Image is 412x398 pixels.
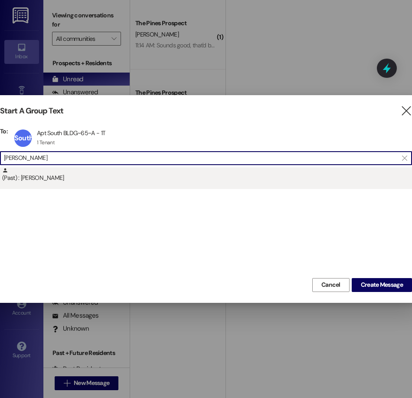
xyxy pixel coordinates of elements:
[312,278,350,292] button: Cancel
[2,167,412,182] div: (Past) : [PERSON_NAME]
[352,278,412,292] button: Create Message
[37,139,55,146] div: 1 Tenant
[361,280,403,289] span: Create Message
[14,133,51,160] span: South BLDG~65~A
[37,129,105,137] div: Apt South BLDG~65~A - 1T
[400,106,412,116] i: 
[402,155,407,162] i: 
[4,152,398,164] input: Search for any contact or apartment
[321,280,340,289] span: Cancel
[398,152,412,165] button: Clear text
